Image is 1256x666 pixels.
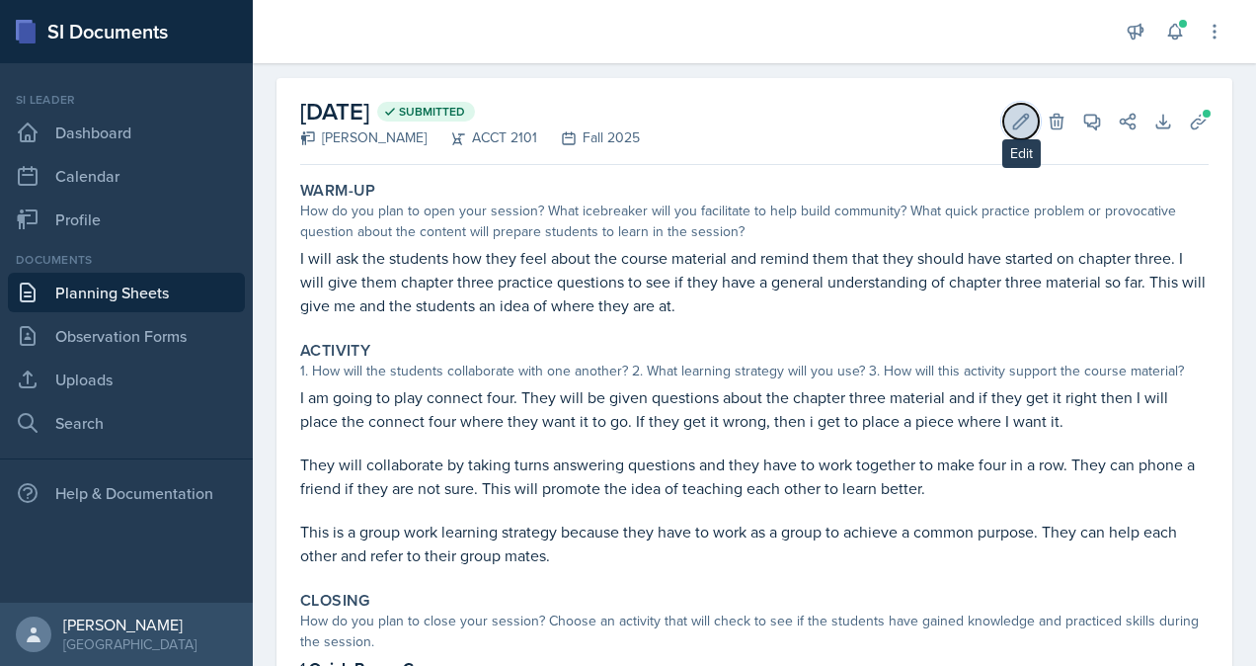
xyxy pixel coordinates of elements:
[300,611,1209,652] div: How do you plan to close your session? Choose an activity that will check to see if the students ...
[8,360,245,399] a: Uploads
[300,94,640,129] h2: [DATE]
[300,127,427,148] div: [PERSON_NAME]
[8,200,245,239] a: Profile
[300,385,1209,433] p: I am going to play connect four. They will be given questions about the chapter three material an...
[8,113,245,152] a: Dashboard
[63,615,196,634] div: [PERSON_NAME]
[8,473,245,513] div: Help & Documentation
[300,453,1209,500] p: They will collaborate by taking turns answering questions and they have to work together to make ...
[300,181,376,201] label: Warm-Up
[8,91,245,109] div: Si leader
[8,403,245,443] a: Search
[300,591,370,611] label: Closing
[63,634,196,654] div: [GEOGRAPHIC_DATA]
[8,156,245,196] a: Calendar
[300,520,1209,567] p: This is a group work learning strategy because they have to work as a group to achieve a common p...
[300,341,370,361] label: Activity
[399,104,465,120] span: Submitted
[8,273,245,312] a: Planning Sheets
[300,246,1209,317] p: I will ask the students how they feel about the course material and remind them that they should ...
[8,251,245,269] div: Documents
[537,127,640,148] div: Fall 2025
[427,127,537,148] div: ACCT 2101
[300,361,1209,381] div: 1. How will the students collaborate with one another? 2. What learning strategy will you use? 3....
[8,316,245,356] a: Observation Forms
[300,201,1209,242] div: How do you plan to open your session? What icebreaker will you facilitate to help build community...
[1003,104,1039,139] button: Edit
